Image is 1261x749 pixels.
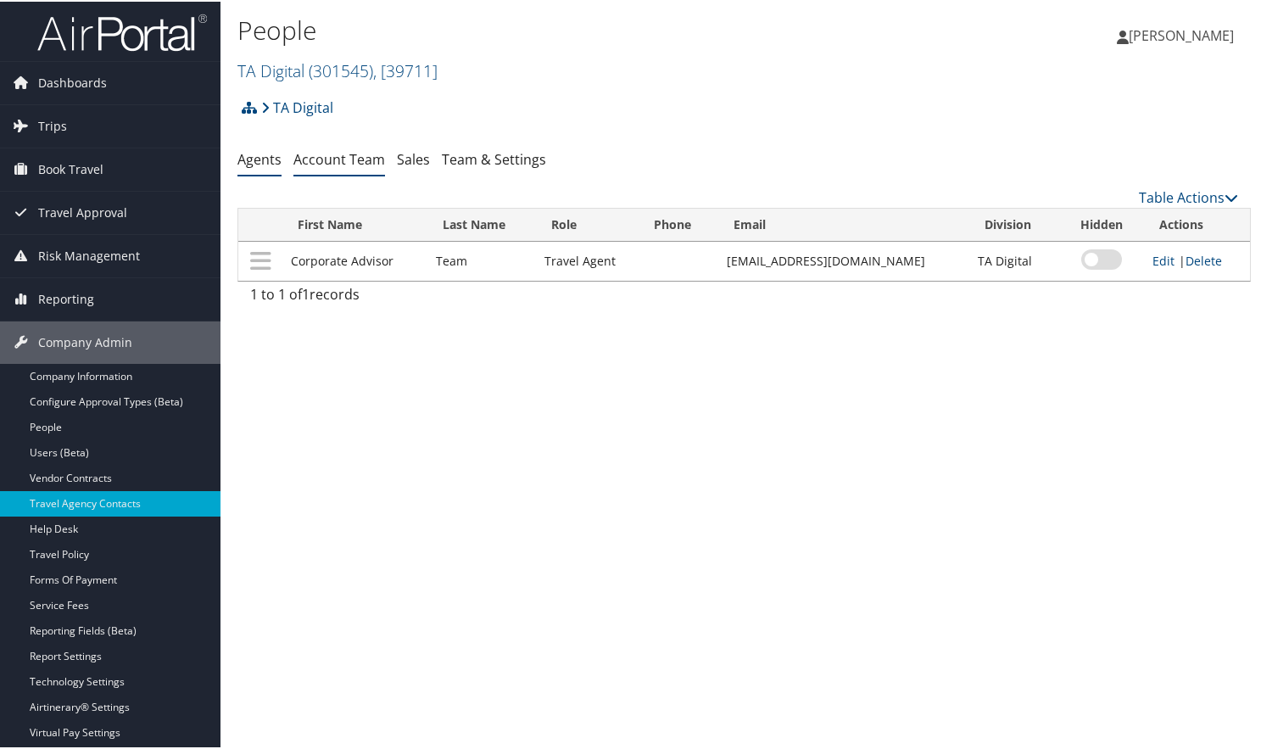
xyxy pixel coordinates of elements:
[427,207,536,240] th: Last Name
[282,240,427,279] td: Corporate Advisor
[237,58,438,81] a: TA Digital
[38,147,103,189] span: Book Travel
[1139,187,1238,205] a: Table Actions
[293,148,385,167] a: Account Team
[442,148,546,167] a: Team & Settings
[718,240,969,279] td: [EMAIL_ADDRESS][DOMAIN_NAME]
[536,240,639,279] td: Travel Agent
[1059,207,1144,240] th: Hidden
[38,103,67,146] span: Trips
[282,207,427,240] th: First Name
[38,190,127,232] span: Travel Approval
[309,58,373,81] span: ( 301545 )
[1144,240,1250,279] td: |
[1144,207,1250,240] th: Actions
[261,89,333,123] a: TA Digital
[1152,251,1175,267] a: Edit
[38,277,94,319] span: Reporting
[250,282,478,311] div: 1 to 1 of records
[397,148,430,167] a: Sales
[1129,25,1234,43] span: [PERSON_NAME]
[1186,251,1222,267] a: Delete
[38,60,107,103] span: Dashboards
[373,58,438,81] span: , [ 39711 ]
[37,11,207,51] img: airportal-logo.png
[238,207,282,240] th: : activate to sort column descending
[237,148,282,167] a: Agents
[536,207,639,240] th: Role
[427,240,536,279] td: Team
[969,207,1059,240] th: Division
[38,320,132,362] span: Company Admin
[1117,8,1251,59] a: [PERSON_NAME]
[38,233,140,276] span: Risk Management
[237,11,913,47] h1: People
[302,283,310,302] span: 1
[969,240,1059,279] td: TA Digital
[718,207,969,240] th: Email
[639,207,717,240] th: Phone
